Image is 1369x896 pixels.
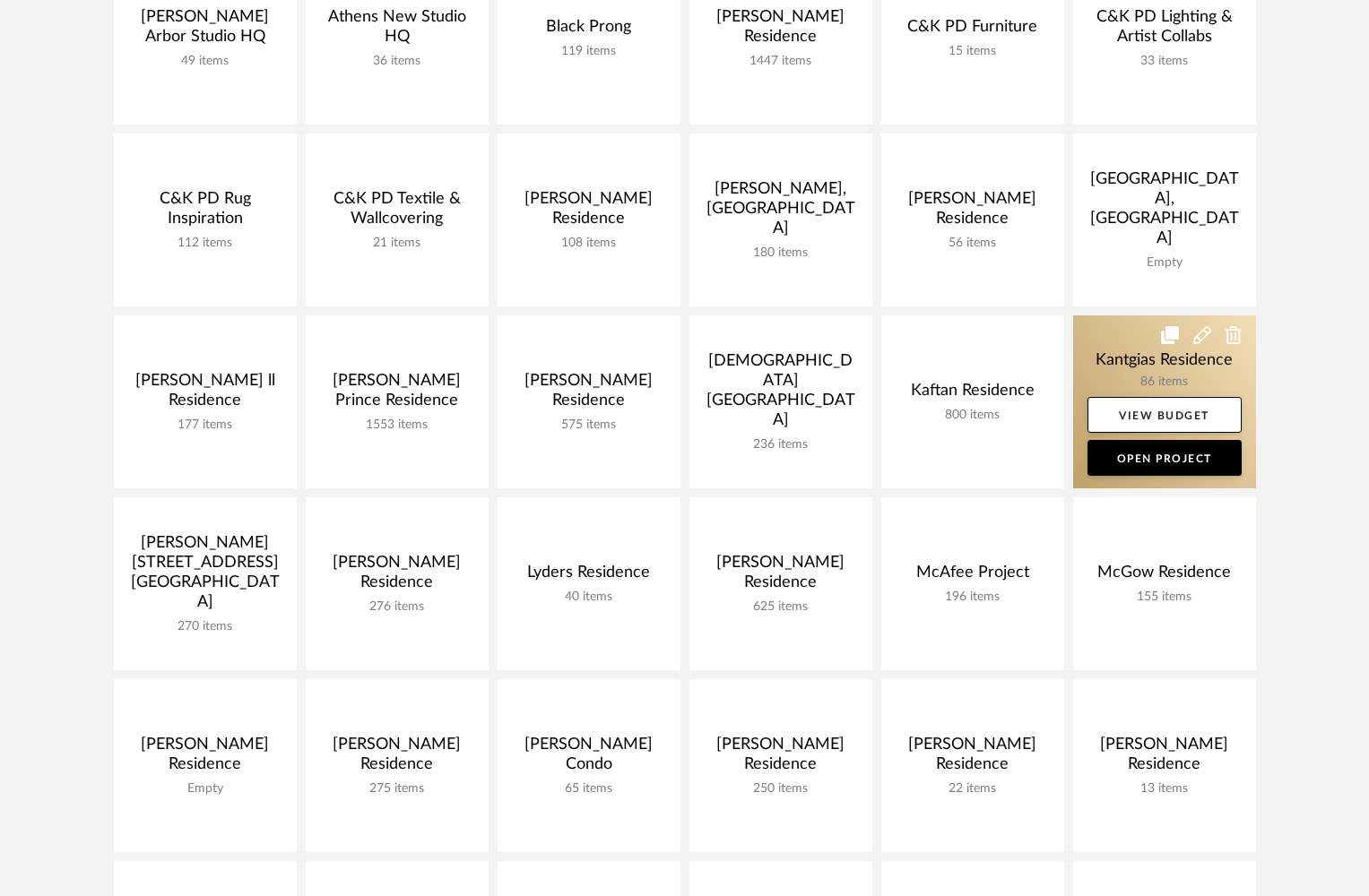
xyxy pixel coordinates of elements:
[896,381,1050,408] div: Kaftan Residence
[320,7,474,54] div: Athens New Studio HQ
[1087,397,1242,433] a: View Budget
[896,590,1050,605] div: 196 items
[896,563,1050,590] div: McAfee Project
[512,189,666,236] div: [PERSON_NAME] Residence
[128,533,282,619] div: [PERSON_NAME] [STREET_ADDRESS][GEOGRAPHIC_DATA]
[896,735,1050,781] div: [PERSON_NAME] Residence
[1087,54,1242,69] div: 33 items
[704,54,858,69] div: 1447 items
[320,189,474,236] div: C&K PD Textile & Wallcovering
[128,189,282,236] div: C&K PD Rug Inspiration
[1087,781,1242,797] div: 13 items
[1087,563,1242,590] div: McGow Residence
[128,7,282,54] div: [PERSON_NAME] Arbor Studio HQ
[320,553,474,599] div: [PERSON_NAME] Residence
[1087,7,1242,54] div: C&K PD Lighting & Artist Collabs
[512,418,666,433] div: 575 items
[128,735,282,781] div: [PERSON_NAME] Residence
[320,735,474,781] div: [PERSON_NAME] Residence
[320,371,474,418] div: [PERSON_NAME] Prince Residence
[512,735,666,781] div: [PERSON_NAME] Condo
[512,781,666,797] div: 65 items
[896,189,1050,236] div: [PERSON_NAME] Residence
[320,54,474,69] div: 36 items
[512,44,666,59] div: 119 items
[320,236,474,251] div: 21 items
[1087,169,1242,255] div: [GEOGRAPHIC_DATA], [GEOGRAPHIC_DATA]
[512,371,666,418] div: [PERSON_NAME] Residence
[320,418,474,433] div: 1553 items
[1087,590,1242,605] div: 155 items
[704,437,858,452] div: 236 items
[512,563,666,590] div: Lyders Residence
[704,246,858,261] div: 180 items
[896,236,1050,251] div: 56 items
[704,553,858,599] div: [PERSON_NAME] Residence
[704,351,858,437] div: [DEMOGRAPHIC_DATA] [GEOGRAPHIC_DATA]
[320,781,474,797] div: 275 items
[704,179,858,246] div: [PERSON_NAME], [GEOGRAPHIC_DATA]
[896,781,1050,797] div: 22 items
[128,781,282,797] div: Empty
[512,236,666,251] div: 108 items
[128,619,282,634] div: 270 items
[1087,440,1242,476] a: Open Project
[896,44,1050,59] div: 15 items
[128,54,282,69] div: 49 items
[1087,735,1242,781] div: [PERSON_NAME] Residence
[704,7,858,54] div: [PERSON_NAME] Residence
[896,17,1050,44] div: C&K PD Furniture
[704,735,858,781] div: [PERSON_NAME] Residence
[704,781,858,797] div: 250 items
[128,236,282,251] div: 112 items
[1087,255,1242,271] div: Empty
[512,17,666,44] div: Black Prong
[896,408,1050,423] div: 800 items
[320,599,474,615] div: 276 items
[128,418,282,433] div: 177 items
[704,599,858,615] div: 625 items
[128,371,282,418] div: [PERSON_NAME] ll Residence
[512,590,666,605] div: 40 items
